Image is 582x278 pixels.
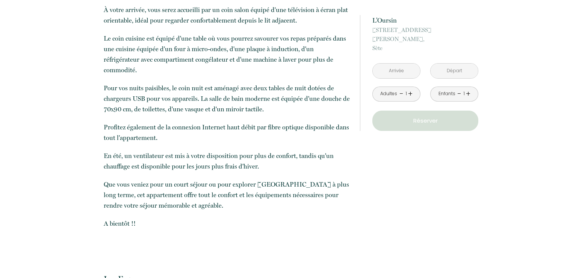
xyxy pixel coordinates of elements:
input: Arrivée [373,64,420,78]
a: - [399,88,404,100]
p: Sète [372,26,478,53]
p: Que vous veniez pour un court séjour ou pour explorer [GEOGRAPHIC_DATA] à plus long terme, cet ap... [104,179,350,211]
span: [STREET_ADDRESS][PERSON_NAME], [372,26,478,44]
a: - [457,88,461,100]
p: Pour vos nuits paisibles, le coin nuit est aménagé avec deux tables de nuit dotées de chargeurs U... [104,83,350,114]
p: L’Oursin [372,15,478,26]
div: Enfants [438,90,455,97]
p: En été, un ventilateur est mis à votre disposition pour plus de confort, tandis qu'un chauffage e... [104,150,350,172]
a: + [408,88,413,100]
p: À votre arrivée, vous serez accueilli par un coin salon équipé d'une télévision à écran plat orie... [104,5,350,26]
a: + [466,88,470,100]
p: Profitez également de la connexion Internet haut débit par fibre optique disponible dans tout l'a... [104,122,350,143]
button: Réserver [372,111,478,131]
div: Adultes [380,90,397,97]
p: A bientôt !! [104,218,350,229]
p: Le coin cuisine est équipé d'une table où vous pourrez savourer vos repas préparés dans une cuisi... [104,33,350,75]
p: Réserver [375,116,476,125]
div: 1 [462,90,466,97]
input: Départ [431,64,478,78]
div: 1 [404,90,408,97]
